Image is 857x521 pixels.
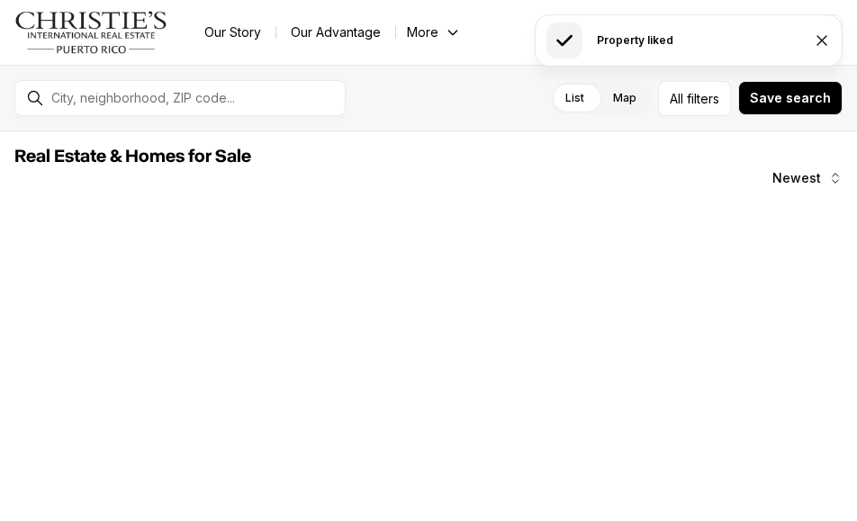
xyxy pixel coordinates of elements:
[813,31,831,49] button: Close
[772,171,821,185] span: Newest
[14,148,251,166] span: Real Estate & Homes for Sale
[597,33,673,48] p: Property liked
[396,20,472,45] button: More
[750,91,831,105] span: Save search
[658,81,731,116] button: Allfilters
[551,82,599,114] label: List
[738,81,843,115] button: Save search
[599,82,651,114] label: Map
[276,20,395,45] a: Our Advantage
[687,89,719,108] span: filters
[762,160,853,196] button: Newest
[190,20,275,45] a: Our Story
[670,89,683,108] span: All
[14,11,168,54] img: logo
